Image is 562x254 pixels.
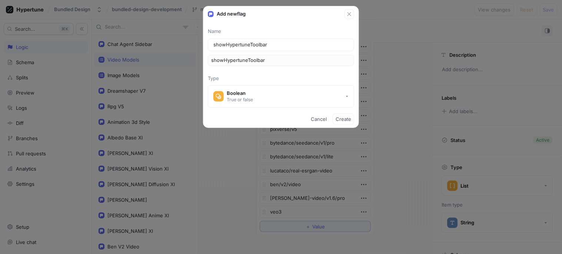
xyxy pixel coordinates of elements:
span: Create [336,117,351,121]
span: Cancel [311,117,327,121]
button: Create [333,113,354,125]
button: Cancel [308,113,330,125]
p: Add new flag [217,10,246,18]
button: BooleanTrue or false [208,85,354,108]
input: Enter a name for this flag [213,41,349,49]
p: Type [208,75,354,82]
div: True or false [227,96,253,103]
div: Boolean [227,90,253,96]
p: Name [208,28,354,35]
